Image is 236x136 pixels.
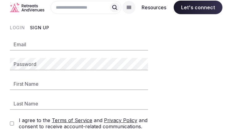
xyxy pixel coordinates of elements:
[52,117,92,123] a: Terms of Service
[10,25,25,31] button: Login
[137,1,171,14] button: Resources
[10,2,44,12] svg: Retreats and Venues company logo
[19,117,148,130] label: I agree to the and and consent to receive account-related communications.
[30,25,49,31] button: Sign Up
[10,2,44,12] a: Visit the homepage
[104,117,137,123] a: Privacy Policy
[174,1,222,14] span: Let's connect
